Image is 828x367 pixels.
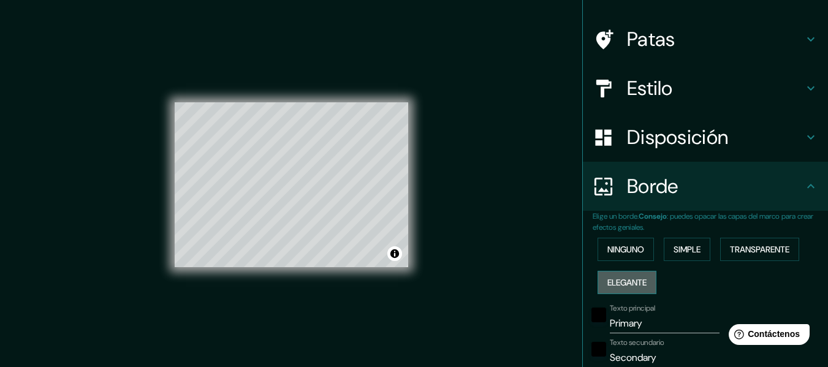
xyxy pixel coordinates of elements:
font: Patas [627,26,675,52]
font: : puedes opacar las capas del marco para crear efectos geniales. [593,211,813,232]
div: Borde [583,162,828,211]
button: Simple [664,238,710,261]
font: Borde [627,173,678,199]
div: Patas [583,15,828,64]
font: Simple [674,244,701,255]
font: Ninguno [607,244,644,255]
div: Disposición [583,113,828,162]
button: Activar o desactivar atribución [387,246,402,261]
font: Elegante [607,277,647,288]
font: Texto principal [610,303,655,313]
button: Transparente [720,238,799,261]
button: Ninguno [598,238,654,261]
font: Estilo [627,75,673,101]
iframe: Lanzador de widgets de ayuda [719,319,815,354]
font: Disposición [627,124,728,150]
font: Transparente [730,244,789,255]
div: Estilo [583,64,828,113]
font: Consejo [639,211,667,221]
font: Elige un borde. [593,211,639,221]
button: negro [591,342,606,357]
font: Texto secundario [610,338,664,347]
button: negro [591,308,606,322]
button: Elegante [598,271,656,294]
